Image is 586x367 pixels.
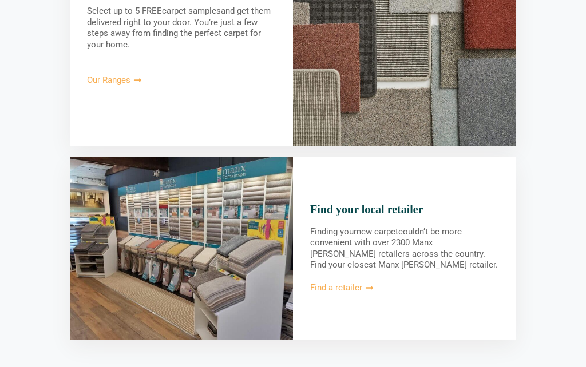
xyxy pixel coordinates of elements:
span: Finding your [310,227,357,237]
span: Our Ranges [87,77,130,85]
h3: Find your local retailer [310,204,499,216]
span: couldn’t be more convenient with over 2300 Manx [PERSON_NAME] retailers across the country. Find ... [310,227,498,271]
a: Our Ranges [87,77,142,85]
a: Find a retailer [310,284,374,293]
span: Find a retailer [310,284,362,293]
span: and get them delivered right to your door. You’re just a few steps away from finding the perfect ... [87,6,271,50]
span: Select up to 5 FREE [87,6,162,17]
span: new carpet [357,227,398,237]
span: carpet samples [162,6,221,17]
